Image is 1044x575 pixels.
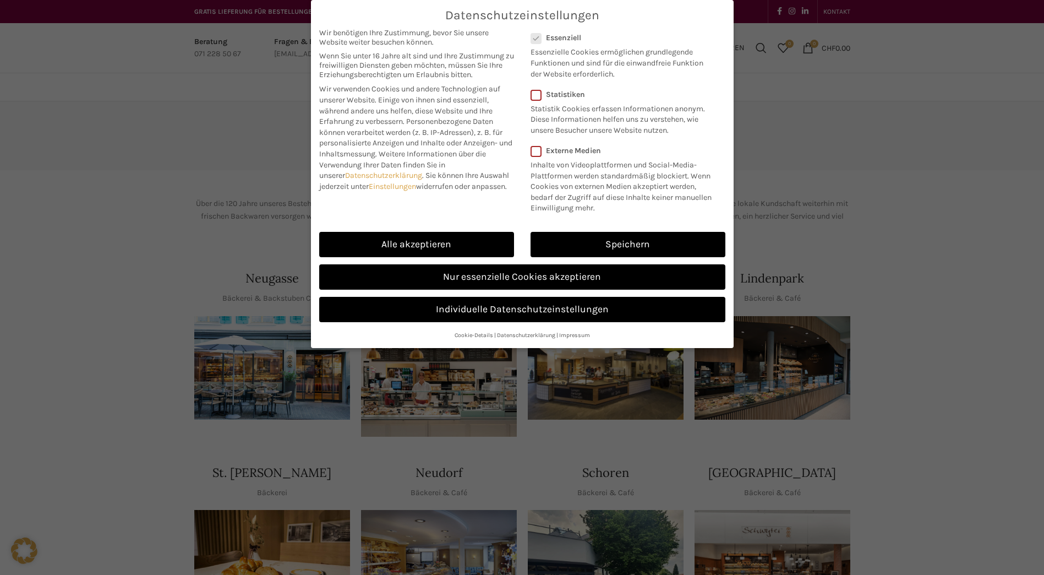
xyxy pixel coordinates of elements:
[559,332,590,339] a: Impressum
[531,90,711,99] label: Statistiken
[445,8,599,23] span: Datenschutzeinstellungen
[531,42,711,79] p: Essenzielle Cookies ermöglichen grundlegende Funktionen und sind für die einwandfreie Funktion de...
[319,171,509,191] span: Sie können Ihre Auswahl jederzeit unter widerrufen oder anpassen.
[319,149,486,180] span: Weitere Informationen über die Verwendung Ihrer Daten finden Sie in unserer .
[531,33,711,42] label: Essenziell
[319,264,725,290] a: Nur essenzielle Cookies akzeptieren
[531,99,711,136] p: Statistik Cookies erfassen Informationen anonym. Diese Informationen helfen uns zu verstehen, wie...
[345,171,422,180] a: Datenschutzerklärung
[497,332,555,339] a: Datenschutzerklärung
[455,332,493,339] a: Cookie-Details
[531,146,718,155] label: Externe Medien
[319,117,512,159] span: Personenbezogene Daten können verarbeitet werden (z. B. IP-Adressen), z. B. für personalisierte A...
[319,297,725,322] a: Individuelle Datenschutzeinstellungen
[369,182,416,191] a: Einstellungen
[319,28,514,47] span: Wir benötigen Ihre Zustimmung, bevor Sie unsere Website weiter besuchen können.
[319,232,514,257] a: Alle akzeptieren
[531,232,725,257] a: Speichern
[319,84,500,126] span: Wir verwenden Cookies und andere Technologien auf unserer Website. Einige von ihnen sind essenzie...
[531,155,718,214] p: Inhalte von Videoplattformen und Social-Media-Plattformen werden standardmäßig blockiert. Wenn Co...
[319,51,514,79] span: Wenn Sie unter 16 Jahre alt sind und Ihre Zustimmung zu freiwilligen Diensten geben möchten, müss...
